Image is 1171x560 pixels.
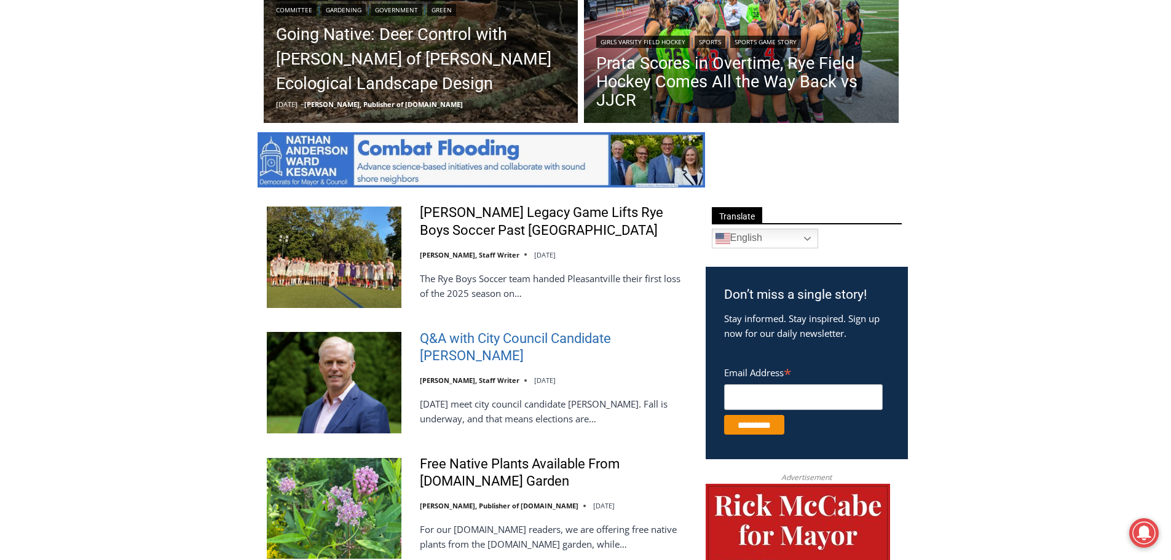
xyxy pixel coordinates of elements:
a: [PERSON_NAME], Staff Writer [420,250,519,259]
span: Translate [712,207,762,224]
a: Intern @ [DOMAIN_NAME] [296,119,596,153]
time: [DATE] [534,376,556,385]
p: For our [DOMAIN_NAME] readers, we are offering free native plants from the [DOMAIN_NAME] garden, ... [420,522,690,551]
a: Q&A with City Council Candidate [PERSON_NAME] [420,330,690,365]
img: Q&A with City Council Candidate James Ward [267,332,401,433]
time: [DATE] [534,250,556,259]
span: Intern @ [DOMAIN_NAME] [321,122,570,150]
a: Sports [695,36,725,48]
div: 6 [144,104,149,116]
a: Free Native Plants Available From [DOMAIN_NAME] Garden [420,455,690,491]
a: [PERSON_NAME], Staff Writer [420,376,519,385]
p: The Rye Boys Soccer team handed Pleasantville their first loss of the 2025 season on… [420,271,690,301]
img: en [716,231,730,246]
div: | | [596,33,886,48]
span: – [301,100,304,109]
a: [PERSON_NAME], Publisher of [DOMAIN_NAME] [420,501,578,510]
time: [DATE] [593,501,615,510]
span: Advertisement [769,471,844,483]
p: Stay informed. Stay inspired. Sign up now for our daily newsletter. [724,311,889,341]
a: Girls Varsity Field Hockey [596,36,690,48]
img: Felix Wismer’s Legacy Game Lifts Rye Boys Soccer Past Pleasantville [267,207,401,307]
a: [PERSON_NAME] Read Sanctuary Fall Fest: [DATE] [1,122,184,153]
h4: [PERSON_NAME] Read Sanctuary Fall Fest: [DATE] [10,124,164,152]
time: [DATE] [276,100,298,109]
a: [PERSON_NAME] Legacy Game Lifts Rye Boys Soccer Past [GEOGRAPHIC_DATA] [420,204,690,239]
div: / [138,104,141,116]
div: Apply Now <> summer and RHS senior internships available [310,1,581,119]
label: Email Address [724,360,883,382]
div: Live Music [129,36,165,101]
div: 4 [129,104,135,116]
a: Government [371,4,422,16]
a: Green [427,4,456,16]
a: Sports Game Story [730,36,801,48]
a: [PERSON_NAME], Publisher of [DOMAIN_NAME] [304,100,463,109]
a: Gardening [321,4,366,16]
h3: Don’t miss a single story! [724,285,889,305]
a: Prata Scores in Overtime, Rye Field Hockey Comes All the Way Back vs JJCR [596,54,886,109]
a: Going Native: Deer Control with [PERSON_NAME] of [PERSON_NAME] Ecological Landscape Design [276,22,566,96]
img: Free Native Plants Available From MyRye.com Garden [267,458,401,559]
p: [DATE] meet city council candidate [PERSON_NAME]. Fall is underway, and that means elections are… [420,396,690,426]
a: English [712,229,818,248]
